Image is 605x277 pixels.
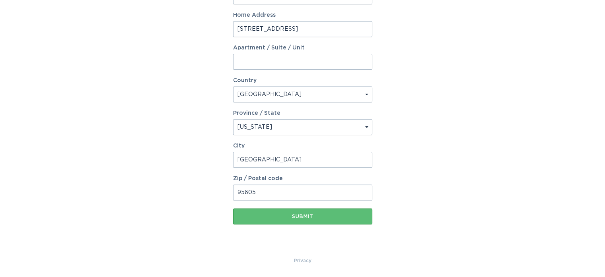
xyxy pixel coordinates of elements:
[233,45,372,51] label: Apartment / Suite / Unit
[233,12,372,18] label: Home Address
[233,143,372,149] label: City
[233,208,372,224] button: Submit
[233,110,280,116] label: Province / State
[294,256,311,265] a: Privacy Policy & Terms of Use
[233,176,372,181] label: Zip / Postal code
[233,78,257,83] label: Country
[237,214,368,219] div: Submit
